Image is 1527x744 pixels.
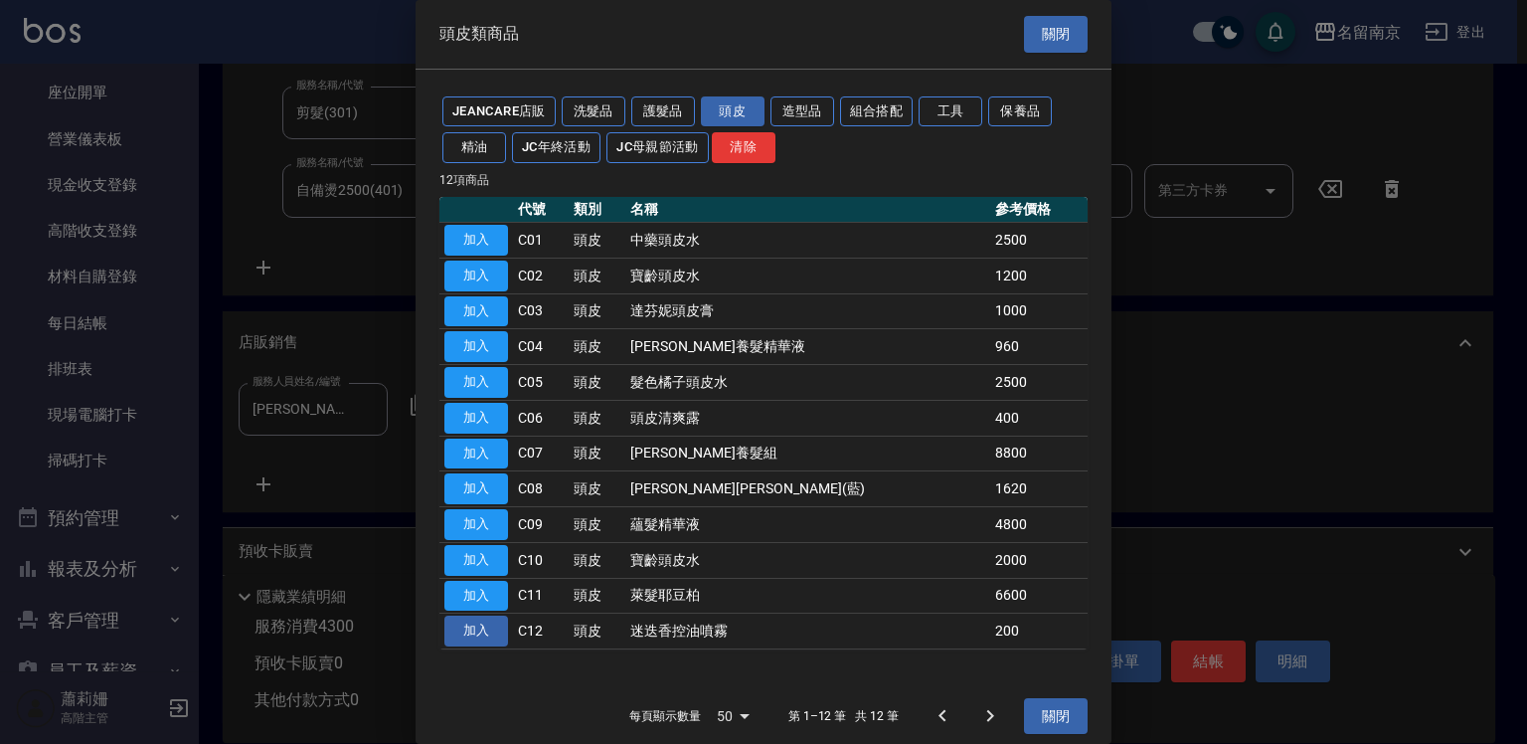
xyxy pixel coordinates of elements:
td: 頭皮 [569,542,624,578]
button: 加入 [444,225,508,256]
td: 寶齡頭皮水 [625,258,990,293]
td: 頭皮 [569,293,624,329]
td: 頭皮 [569,507,624,543]
th: 參考價格 [990,197,1088,223]
button: 加入 [444,296,508,327]
td: 頭皮 [569,258,624,293]
td: C04 [513,329,569,365]
td: C10 [513,542,569,578]
td: C08 [513,471,569,507]
td: 蘊髮精華液 [625,507,990,543]
td: 2000 [990,542,1088,578]
td: C05 [513,365,569,401]
button: 加入 [444,581,508,612]
button: 加入 [444,261,508,291]
td: 4800 [990,507,1088,543]
td: 迷迭香控油噴霧 [625,614,990,650]
td: 萊髮耶豆柏 [625,578,990,614]
button: 加入 [444,367,508,398]
td: C09 [513,507,569,543]
td: C01 [513,223,569,259]
button: 造型品 [770,96,834,127]
td: 頭皮 [569,365,624,401]
button: 關閉 [1024,16,1088,53]
td: 頭皮 [569,578,624,614]
td: C07 [513,436,569,471]
td: 1620 [990,471,1088,507]
button: 加入 [444,403,508,434]
td: 頭皮 [569,614,624,650]
th: 名稱 [625,197,990,223]
td: 達芬妮頭皮膏 [625,293,990,329]
td: 200 [990,614,1088,650]
button: 護髮品 [631,96,695,127]
td: 中藥頭皮水 [625,223,990,259]
button: 工具 [919,96,982,127]
button: 清除 [712,132,775,163]
td: C12 [513,614,569,650]
td: C03 [513,293,569,329]
td: 8800 [990,436,1088,471]
button: JeanCare店販 [442,96,556,127]
p: 12 項商品 [439,171,1088,189]
td: 400 [990,400,1088,436]
button: 加入 [444,616,508,647]
button: 頭皮 [701,96,764,127]
th: 類別 [569,197,624,223]
td: 頭皮 [569,329,624,365]
td: 頭皮 [569,471,624,507]
td: [PERSON_NAME]養髮精華液 [625,329,990,365]
button: 加入 [444,509,508,540]
button: 洗髮品 [562,96,625,127]
td: [PERSON_NAME]養髮組 [625,436,990,471]
td: 頭皮 [569,436,624,471]
div: 50 [709,689,757,743]
td: 髮色橘子頭皮水 [625,365,990,401]
td: 頭皮 [569,400,624,436]
button: 加入 [444,473,508,504]
td: C06 [513,400,569,436]
button: 關閉 [1024,698,1088,735]
td: 1200 [990,258,1088,293]
p: 每頁顯示數量 [629,707,701,725]
p: 第 1–12 筆 共 12 筆 [788,707,899,725]
td: [PERSON_NAME][PERSON_NAME](藍) [625,471,990,507]
td: 6600 [990,578,1088,614]
button: 組合搭配 [840,96,914,127]
button: 加入 [444,331,508,362]
td: 960 [990,329,1088,365]
span: 頭皮類商品 [439,24,519,44]
td: 頭皮 [569,223,624,259]
td: 頭皮清爽露 [625,400,990,436]
td: 寶齡頭皮水 [625,542,990,578]
button: JC母親節活動 [606,132,709,163]
button: 加入 [444,545,508,576]
td: C11 [513,578,569,614]
td: 2500 [990,365,1088,401]
button: 加入 [444,439,508,469]
th: 代號 [513,197,569,223]
button: 精油 [442,132,506,163]
button: JC年終活動 [512,132,600,163]
button: 保養品 [988,96,1052,127]
td: 2500 [990,223,1088,259]
td: 1000 [990,293,1088,329]
td: C02 [513,258,569,293]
